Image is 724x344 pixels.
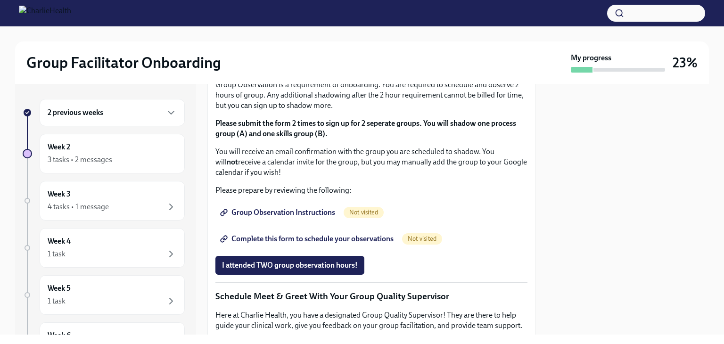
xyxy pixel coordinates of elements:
button: I attended TWO group observation hours! [215,256,364,275]
a: Week 23 tasks • 2 messages [23,134,185,173]
a: Complete this form to schedule your observations [215,229,400,248]
p: Please prepare by reviewing the following: [215,185,527,196]
h6: Week 5 [48,283,71,294]
span: Not visited [344,209,384,216]
span: Complete this form to schedule your observations [222,234,394,244]
span: Group Observation Instructions [222,208,335,217]
div: 1 task [48,249,66,259]
strong: My progress [571,53,611,63]
div: 1 task [48,296,66,306]
h6: 2 previous weeks [48,107,103,118]
strong: not [227,157,238,166]
div: 2 previous weeks [40,99,185,126]
h3: 23% [673,54,698,71]
div: 4 tasks • 1 message [48,202,109,212]
p: Here at Charlie Health, you have a designated Group Quality Supervisor! They are there to help gu... [215,310,527,331]
div: 3 tasks • 2 messages [48,155,112,165]
a: Week 34 tasks • 1 message [23,181,185,221]
a: Group Observation Instructions [215,203,342,222]
h2: Group Facilitator Onboarding [26,53,221,72]
img: CharlieHealth [19,6,71,21]
p: You will receive an email confirmation with the group you are scheduled to shadow. You will recei... [215,147,527,178]
h6: Week 3 [48,189,71,199]
h6: Week 6 [48,330,71,341]
p: Schedule Meet & Greet With Your Group Quality Supervisor [215,290,527,303]
span: I attended TWO group observation hours! [222,261,358,270]
a: Week 41 task [23,228,185,268]
h6: Week 2 [48,142,70,152]
a: Week 51 task [23,275,185,315]
span: Not visited [402,235,442,242]
h6: Week 4 [48,236,71,246]
strong: Please submit the form 2 times to sign up for 2 seperate groups. You will shadow one process grou... [215,119,516,138]
p: Group Observation is a requirement of onboarding. You are required to schedule and observe 2 hour... [215,80,527,111]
